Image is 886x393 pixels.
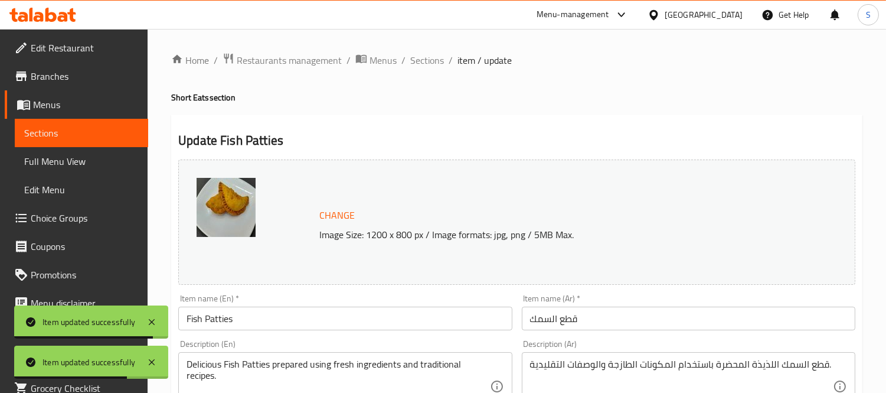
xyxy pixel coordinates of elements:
div: [GEOGRAPHIC_DATA] [665,8,743,21]
span: Full Menu View [24,154,139,168]
span: Branches [31,69,139,83]
span: Edit Menu [24,183,139,197]
span: Edit Restaurant [31,41,139,55]
a: Promotions [5,261,148,289]
a: Choice Groups [5,204,148,232]
span: Promotions [31,268,139,282]
h2: Update Fish Patties [178,132,855,150]
a: Menus [355,53,397,68]
a: Menu disclaimer [5,289,148,317]
span: Choice Groups [31,211,139,225]
a: Sections [410,53,444,67]
span: S [866,8,871,21]
span: Coupons [31,239,139,254]
span: Menus [370,53,397,67]
span: Change [319,207,355,224]
li: / [401,53,406,67]
a: Upsell [5,317,148,346]
a: Coupons [5,232,148,261]
button: Change [315,203,359,228]
p: Image Size: 1200 x 800 px / Image formats: jpg, png / 5MB Max. [315,228,795,242]
span: Menus [33,98,139,112]
a: Menus [5,90,148,119]
nav: breadcrumb [171,53,862,68]
div: Menu-management [537,8,609,22]
a: Restaurants management [223,53,342,68]
li: / [346,53,351,67]
a: Home [171,53,209,67]
input: Enter name En [178,307,512,330]
span: Upsell [31,324,139,339]
span: Menu disclaimer [31,296,139,310]
div: Item updated successfully [42,356,135,369]
a: Branches [5,62,148,90]
span: Sections [24,126,139,140]
li: / [214,53,218,67]
img: Fish_Patties638919690192745051.jpg [197,178,256,237]
span: item / update [457,53,512,67]
input: Enter name Ar [522,307,855,330]
a: Sections [15,119,148,147]
a: Edit Menu [15,176,148,204]
div: Item updated successfully [42,316,135,329]
a: Edit Restaurant [5,34,148,62]
span: Restaurants management [237,53,342,67]
li: / [449,53,453,67]
a: Full Menu View [15,147,148,176]
h4: Short Eats section [171,92,862,103]
a: Coverage Report [5,346,148,374]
